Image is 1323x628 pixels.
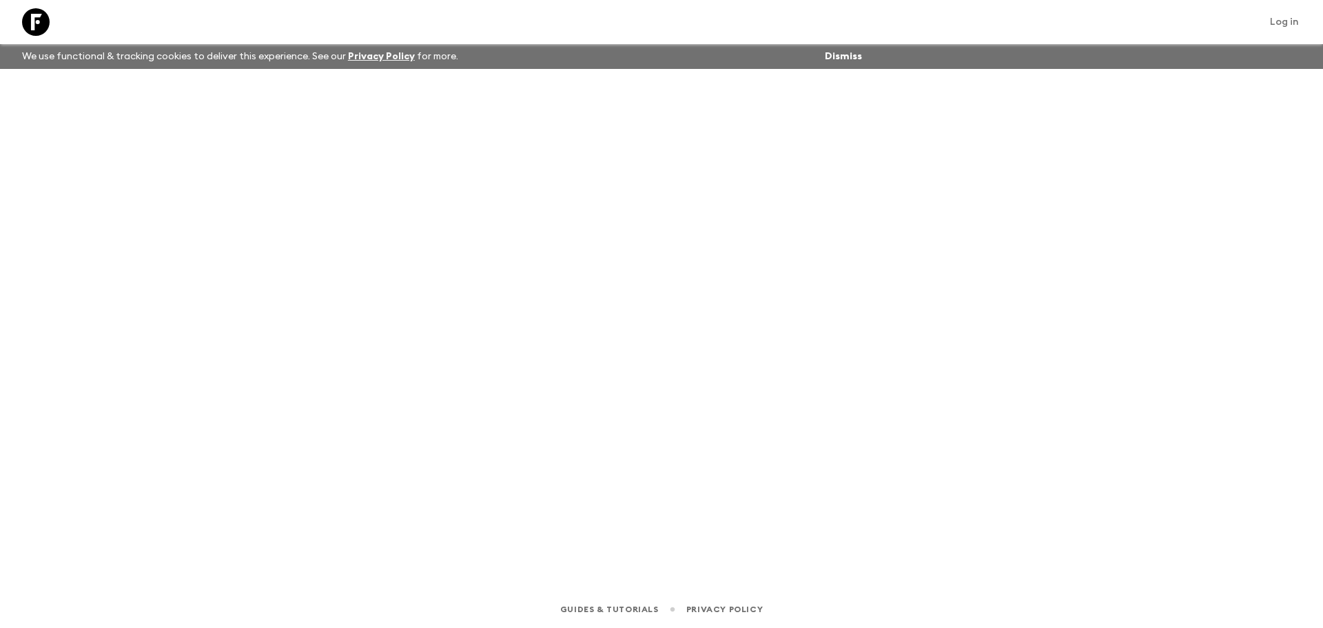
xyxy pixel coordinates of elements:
p: We use functional & tracking cookies to deliver this experience. See our for more. [17,44,464,69]
a: Guides & Tutorials [560,602,659,617]
a: Log in [1262,12,1306,32]
button: Dismiss [821,47,865,66]
a: Privacy Policy [686,602,763,617]
a: Privacy Policy [348,52,415,61]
